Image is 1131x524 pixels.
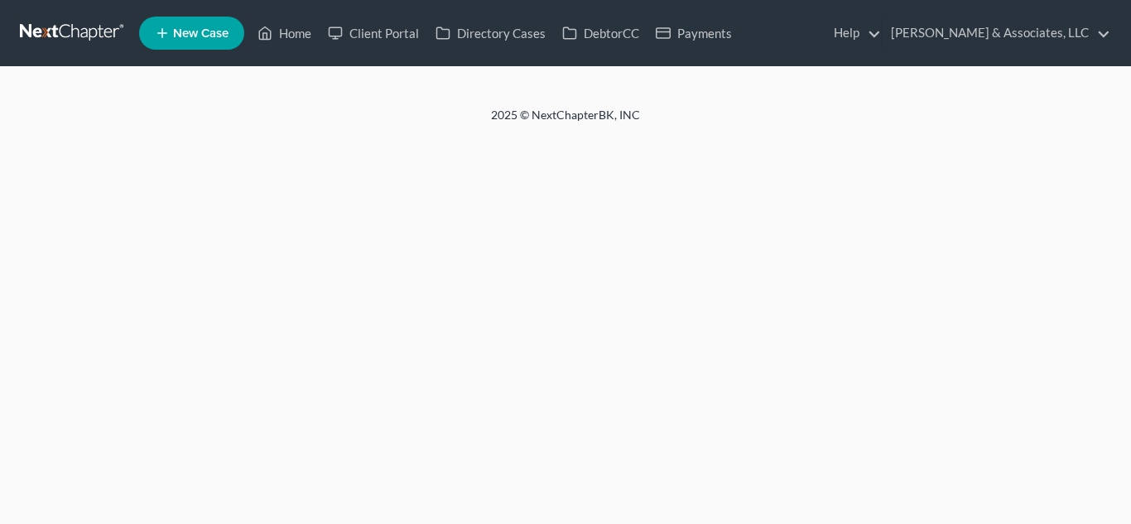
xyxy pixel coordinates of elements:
a: [PERSON_NAME] & Associates, LLC [883,18,1110,48]
a: Help [825,18,881,48]
a: DebtorCC [554,18,647,48]
a: Client Portal [320,18,427,48]
new-legal-case-button: New Case [139,17,244,50]
a: Home [249,18,320,48]
div: 2025 © NextChapterBK, INC [94,107,1037,137]
a: Payments [647,18,740,48]
a: Directory Cases [427,18,554,48]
